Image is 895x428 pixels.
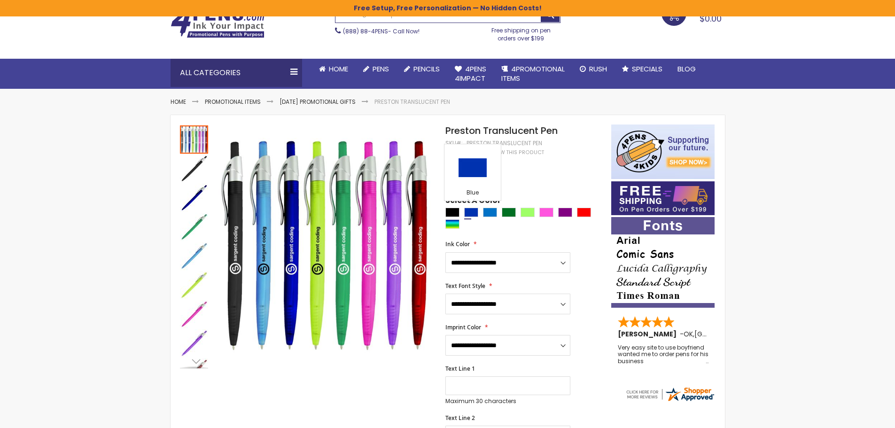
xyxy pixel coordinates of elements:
[625,386,715,403] img: 4pens.com widget logo
[455,64,486,83] span: 4Pens 4impact
[311,59,356,79] a: Home
[180,184,208,212] img: Preston Translucent Pen
[171,8,265,38] img: 4Pens Custom Pens and Promotional Products
[218,138,433,353] img: Preston Translucent Pen
[445,323,481,331] span: Imprint Color
[625,397,715,405] a: 4pens.com certificate URL
[572,59,615,79] a: Rush
[445,195,501,208] span: Select A Color
[180,242,208,270] img: Preston Translucent Pen
[680,329,763,339] span: - ,
[374,98,450,106] li: Preston Translucent Pen
[280,98,356,106] a: [DATE] Promotional Gifts
[521,208,535,217] div: Green Light
[373,64,389,74] span: Pens
[397,59,447,79] a: Pencils
[180,241,209,270] div: Preston Translucent Pen
[558,208,572,217] div: Purple
[694,329,763,339] span: [GEOGRAPHIC_DATA]
[445,282,485,290] span: Text Font Style
[445,139,463,147] strong: SKU
[632,64,662,74] span: Specials
[171,98,186,106] a: Home
[618,329,680,339] span: [PERSON_NAME]
[589,64,607,74] span: Rush
[180,212,209,241] div: Preston Translucent Pen
[618,344,709,365] div: Very easy site to use boyfriend wanted me to order pens for his business
[502,208,516,217] div: Green
[171,59,302,87] div: All Categories
[329,64,348,74] span: Home
[615,59,670,79] a: Specials
[445,208,459,217] div: Black
[356,59,397,79] a: Pens
[464,208,478,217] div: Blue
[180,270,209,299] div: Preston Translucent Pen
[343,27,388,35] a: (888) 88-4PENS
[445,365,475,373] span: Text Line 1
[180,300,208,328] img: Preston Translucent Pen
[180,271,208,299] img: Preston Translucent Pen
[445,240,470,248] span: Ink Color
[501,64,565,83] span: 4PROMOTIONAL ITEMS
[205,98,261,106] a: Promotional Items
[700,13,722,24] span: $0.00
[445,397,570,405] p: Maximum 30 characters
[180,154,209,183] div: Preston Translucent Pen
[180,299,209,328] div: Preston Translucent Pen
[447,59,494,89] a: 4Pens4impact
[180,125,209,154] div: Preston Translucent Pen
[180,155,208,183] img: Preston Translucent Pen
[482,23,560,42] div: Free shipping on pen orders over $199
[445,414,475,422] span: Text Line 2
[445,124,558,137] span: Preston Translucent Pen
[577,208,591,217] div: Red
[445,219,459,229] div: Assorted
[677,64,696,74] span: Blog
[670,59,703,79] a: Blog
[611,125,715,179] img: 4pens 4 kids
[539,208,553,217] div: Pink
[343,27,420,35] span: - Call Now!
[180,328,209,358] div: Preston Translucent Pen
[611,217,715,308] img: font-personalization-examples
[180,213,208,241] img: Preston Translucent Pen
[483,208,497,217] div: Blue Light
[180,354,208,368] div: Next
[180,183,209,212] div: Preston Translucent Pen
[611,181,715,215] img: Free shipping on orders over $199
[467,140,542,147] div: Preston Translucent Pen
[494,59,572,89] a: 4PROMOTIONALITEMS
[180,329,208,358] img: Preston Translucent Pen
[447,189,498,198] div: Blue
[684,329,693,339] span: OK
[413,64,440,74] span: Pencils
